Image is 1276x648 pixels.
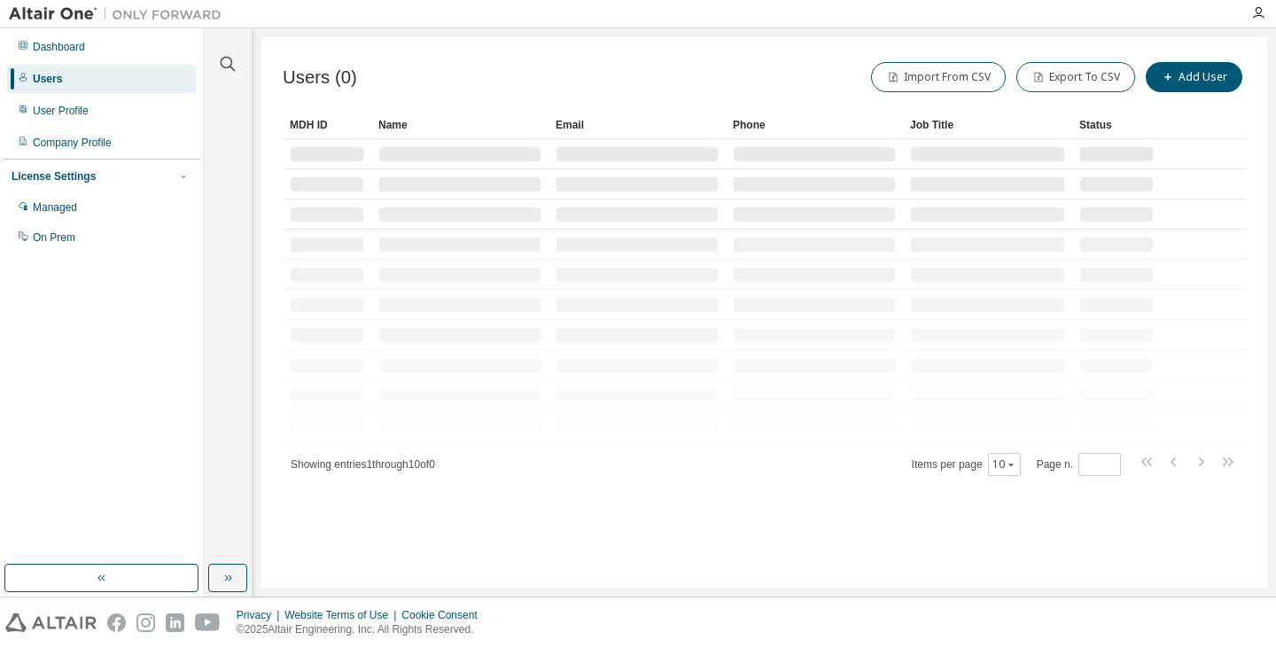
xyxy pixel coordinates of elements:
[33,200,77,215] div: Managed
[290,111,364,139] div: MDH ID
[912,453,1021,476] span: Items per page
[33,40,85,54] div: Dashboard
[1079,111,1154,139] div: Status
[33,104,89,118] div: User Profile
[992,457,1016,472] button: 10
[5,613,97,632] img: altair_logo.svg
[33,136,112,150] div: Company Profile
[33,72,62,86] div: Users
[733,111,896,139] div: Phone
[1146,62,1242,92] button: Add User
[283,67,357,88] span: Users (0)
[556,111,719,139] div: Email
[237,608,284,622] div: Privacy
[291,458,435,471] span: Showing entries 1 through 10 of 0
[910,111,1065,139] div: Job Title
[378,111,541,139] div: Name
[1016,62,1135,92] button: Export To CSV
[33,230,75,245] div: On Prem
[401,608,487,622] div: Cookie Consent
[107,613,126,632] img: facebook.svg
[1037,453,1121,476] span: Page n.
[871,62,1006,92] button: Import From CSV
[9,5,230,23] img: Altair One
[195,613,221,632] img: youtube.svg
[12,169,96,183] div: License Settings
[237,622,488,637] p: © 2025 Altair Engineering, Inc. All Rights Reserved.
[136,613,155,632] img: instagram.svg
[166,613,184,632] img: linkedin.svg
[284,608,401,622] div: Website Terms of Use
